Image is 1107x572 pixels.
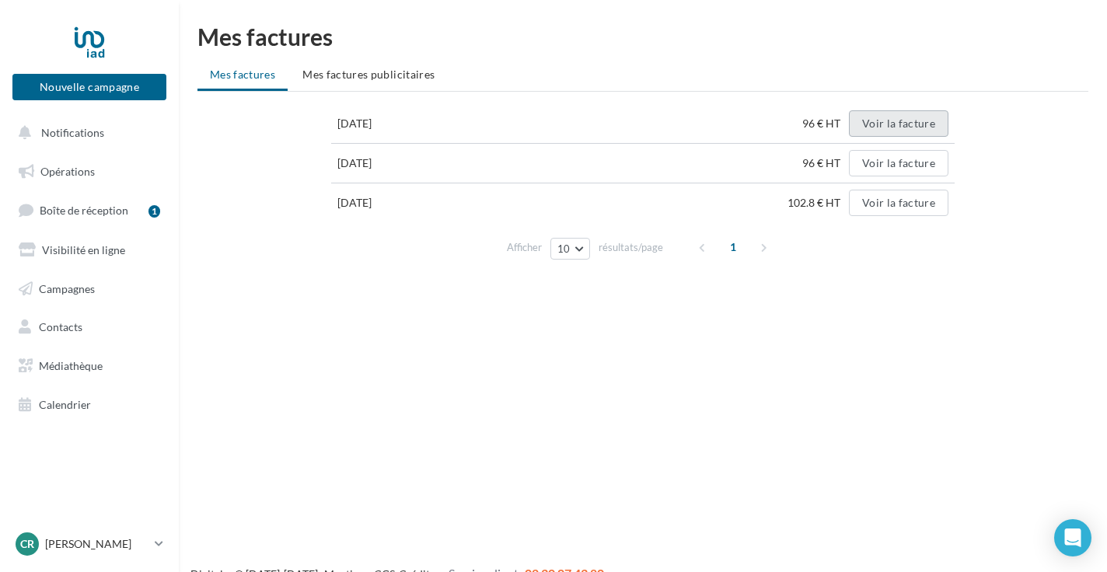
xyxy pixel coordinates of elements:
[197,25,1088,48] h1: Mes factures
[9,389,169,421] a: Calendrier
[40,165,95,178] span: Opérations
[39,398,91,411] span: Calendrier
[12,529,166,559] a: CR [PERSON_NAME]
[331,183,452,223] td: [DATE]
[9,350,169,382] a: Médiathèque
[599,240,663,255] span: résultats/page
[9,234,169,267] a: Visibilité en ligne
[41,126,104,139] span: Notifications
[787,196,847,209] span: 102.8 € HT
[331,144,452,183] td: [DATE]
[507,240,542,255] span: Afficher
[550,238,590,260] button: 10
[148,205,160,218] div: 1
[849,190,948,216] button: Voir la facture
[12,74,166,100] button: Nouvelle campagne
[20,536,34,552] span: CR
[45,536,148,552] p: [PERSON_NAME]
[557,242,571,255] span: 10
[40,204,128,217] span: Boîte de réception
[302,68,435,81] span: Mes factures publicitaires
[39,320,82,333] span: Contacts
[9,155,169,188] a: Opérations
[721,235,746,260] span: 1
[802,117,847,130] span: 96 € HT
[9,194,169,227] a: Boîte de réception1
[9,273,169,305] a: Campagnes
[331,104,452,144] td: [DATE]
[849,110,948,137] button: Voir la facture
[802,156,847,169] span: 96 € HT
[1054,519,1091,556] div: Open Intercom Messenger
[9,117,163,149] button: Notifications
[849,150,948,176] button: Voir la facture
[39,281,95,295] span: Campagnes
[39,359,103,372] span: Médiathèque
[42,243,125,256] span: Visibilité en ligne
[9,311,169,344] a: Contacts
